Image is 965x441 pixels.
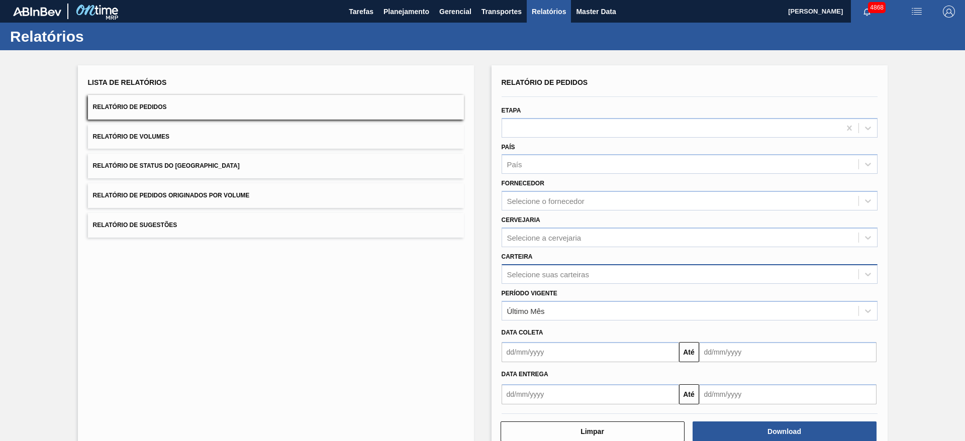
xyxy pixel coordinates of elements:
[502,371,548,378] span: Data entrega
[502,342,679,362] input: dd/mm/yyyy
[502,180,544,187] label: Fornecedor
[88,213,464,238] button: Relatório de Sugestões
[507,306,545,315] div: Último Mês
[868,2,886,13] span: 4868
[88,154,464,178] button: Relatório de Status do [GEOGRAPHIC_DATA]
[439,6,471,18] span: Gerencial
[502,107,521,114] label: Etapa
[13,7,61,16] img: TNhmsLtSVTkK8tSr43FrP2fwEKptu5GPRR3wAAAABJRU5ErkJggg==
[93,162,240,169] span: Relatório de Status do [GEOGRAPHIC_DATA]
[349,6,373,18] span: Tarefas
[576,6,616,18] span: Master Data
[502,329,543,336] span: Data coleta
[507,233,582,242] div: Selecione a cervejaria
[88,183,464,208] button: Relatório de Pedidos Originados por Volume
[502,78,588,86] span: Relatório de Pedidos
[502,253,533,260] label: Carteira
[699,384,877,404] input: dd/mm/yyyy
[507,197,585,205] div: Selecione o fornecedor
[481,6,522,18] span: Transportes
[93,222,177,229] span: Relatório de Sugestões
[507,270,589,278] div: Selecione suas carteiras
[502,144,515,151] label: País
[507,160,522,169] div: País
[383,6,429,18] span: Planejamento
[502,290,557,297] label: Período Vigente
[93,192,250,199] span: Relatório de Pedidos Originados por Volume
[911,6,923,18] img: userActions
[943,6,955,18] img: Logout
[699,342,877,362] input: dd/mm/yyyy
[10,31,188,42] h1: Relatórios
[679,342,699,362] button: Até
[88,78,167,86] span: Lista de Relatórios
[88,125,464,149] button: Relatório de Volumes
[679,384,699,404] button: Até
[532,6,566,18] span: Relatórios
[88,95,464,120] button: Relatório de Pedidos
[93,103,167,111] span: Relatório de Pedidos
[93,133,169,140] span: Relatório de Volumes
[502,216,540,224] label: Cervejaria
[851,5,883,19] button: Notificações
[502,384,679,404] input: dd/mm/yyyy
